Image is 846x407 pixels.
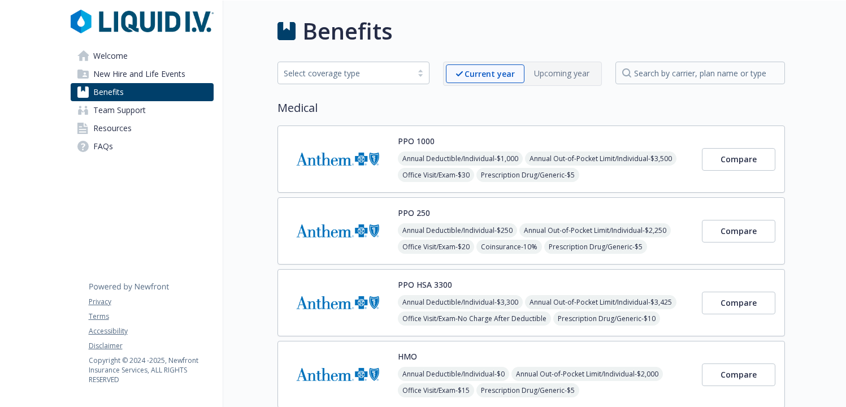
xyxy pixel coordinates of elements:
span: Coinsurance - 10% [476,240,542,254]
span: Annual Out-of-Pocket Limit/Individual - $2,000 [511,367,663,381]
span: Office Visit/Exam - $15 [398,383,474,397]
span: Welcome [93,47,128,65]
span: Office Visit/Exam - $30 [398,168,474,182]
a: Privacy [89,297,213,307]
img: Anthem Blue Cross carrier logo [287,135,389,183]
img: Anthem Blue Cross carrier logo [287,279,389,327]
span: FAQs [93,137,113,155]
span: Prescription Drug/Generic - $5 [544,240,647,254]
button: Compare [702,220,775,243]
span: Compare [721,154,757,164]
span: Annual Deductible/Individual - $250 [398,223,517,237]
span: Annual Out-of-Pocket Limit/Individual - $2,250 [519,223,671,237]
span: Office Visit/Exam - $20 [398,240,474,254]
button: PPO 250 [398,207,430,219]
button: Compare [702,148,775,171]
span: Upcoming year [524,64,599,83]
p: Copyright © 2024 - 2025 , Newfront Insurance Services, ALL RIGHTS RESERVED [89,356,213,384]
span: Prescription Drug/Generic - $5 [476,383,579,397]
button: PPO 1000 [398,135,435,147]
div: Select coverage type [284,67,406,79]
a: New Hire and Life Events [71,65,214,83]
h2: Medical [277,99,785,116]
span: Team Support [93,101,146,119]
a: Disclaimer [89,341,213,351]
span: Annual Deductible/Individual - $0 [398,367,509,381]
span: Compare [721,226,757,236]
a: FAQs [71,137,214,155]
span: Benefits [93,83,124,101]
button: Compare [702,363,775,386]
p: Upcoming year [534,67,589,79]
span: Office Visit/Exam - No Charge After Deductible [398,311,551,326]
span: Compare [721,369,757,380]
a: Accessibility [89,326,213,336]
span: Annual Out-of-Pocket Limit/Individual - $3,500 [525,151,676,166]
a: Resources [71,119,214,137]
img: Anthem Blue Cross carrier logo [287,350,389,399]
img: Anthem Blue Cross carrier logo [287,207,389,255]
span: Annual Deductible/Individual - $1,000 [398,151,523,166]
input: search by carrier, plan name or type [615,62,785,84]
h1: Benefits [302,14,393,48]
a: Welcome [71,47,214,65]
span: Annual Out-of-Pocket Limit/Individual - $3,425 [525,295,676,309]
button: Compare [702,292,775,314]
span: Annual Deductible/Individual - $3,300 [398,295,523,309]
a: Team Support [71,101,214,119]
span: New Hire and Life Events [93,65,185,83]
span: Resources [93,119,132,137]
span: Prescription Drug/Generic - $5 [476,168,579,182]
span: Compare [721,297,757,308]
p: Current year [465,68,515,80]
a: Terms [89,311,213,322]
a: Benefits [71,83,214,101]
span: Prescription Drug/Generic - $10 [553,311,660,326]
button: HMO [398,350,417,362]
button: PPO HSA 3300 [398,279,452,291]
